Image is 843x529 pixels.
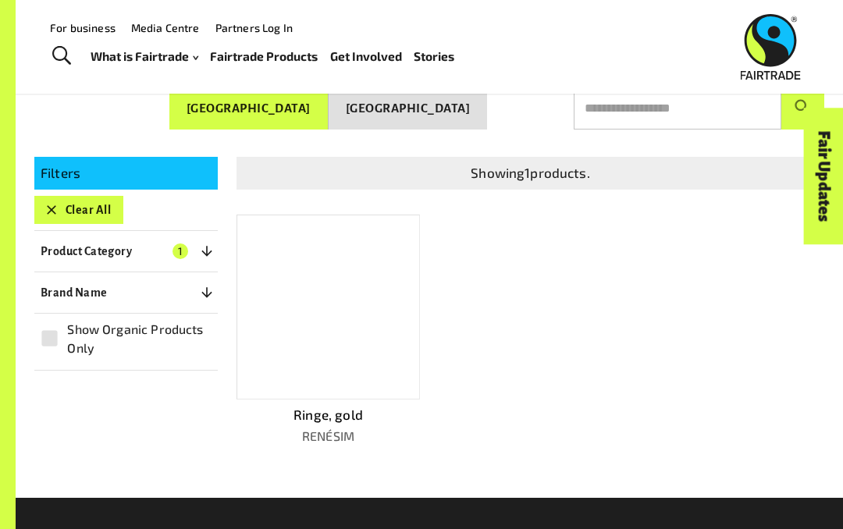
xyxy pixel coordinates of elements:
[169,87,329,130] button: [GEOGRAPHIC_DATA]
[329,87,487,130] button: [GEOGRAPHIC_DATA]
[41,283,108,302] p: Brand Name
[34,279,218,307] button: Brand Name
[131,21,200,34] a: Media Centre
[741,14,801,80] img: Fairtrade Australia New Zealand logo
[67,320,209,357] span: Show Organic Products Only
[173,243,188,259] span: 1
[210,45,318,67] a: Fairtrade Products
[91,45,198,67] a: What is Fairtrade
[215,21,293,34] a: Partners Log In
[34,196,123,224] button: Clear All
[237,427,420,446] p: RENÉSIM
[42,37,80,76] a: Toggle Search
[41,242,132,261] p: Product Category
[414,45,454,67] a: Stories
[243,163,818,183] p: Showing 1 products.
[41,163,212,183] p: Filters
[34,237,218,265] button: Product Category
[330,45,402,67] a: Get Involved
[237,215,420,446] a: Ringe, goldRENÉSIM
[237,405,420,425] p: Ringe, gold
[50,21,116,34] a: For business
